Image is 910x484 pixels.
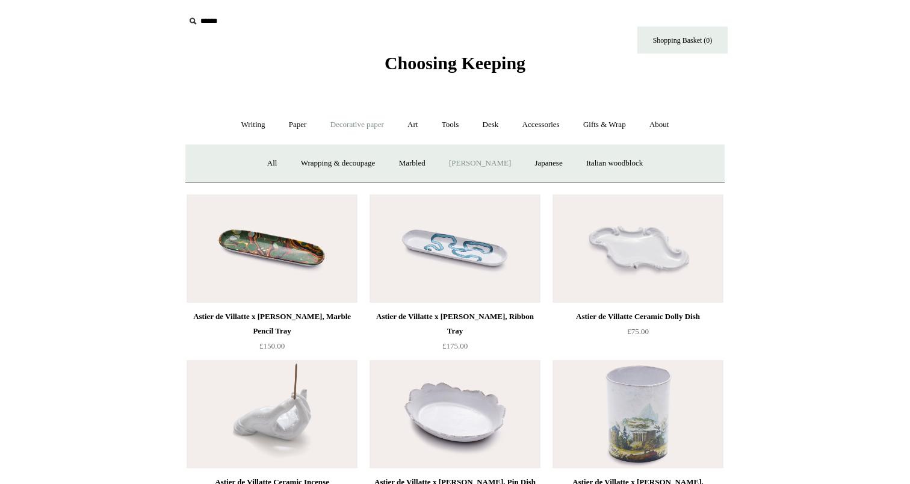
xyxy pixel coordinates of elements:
[385,63,525,71] a: Choosing Keeping
[320,109,395,141] a: Decorative paper
[438,147,522,179] a: [PERSON_NAME]
[373,309,537,338] div: Astier de Villatte x [PERSON_NAME], Ribbon Tray
[388,147,436,179] a: Marbled
[370,309,540,359] a: Astier de Villatte x [PERSON_NAME], Ribbon Tray £175.00
[627,327,649,336] span: £75.00
[190,309,354,338] div: Astier de Villatte x [PERSON_NAME], Marble Pencil Tray
[572,109,637,141] a: Gifts & Wrap
[370,360,540,468] img: Astier de Villatte x John Derian, Pin Dish
[187,360,357,468] a: Astier de Villatte Ceramic Incense Holder, Serena Astier de Villatte Ceramic Incense Holder, Serena
[187,194,357,303] img: Astier de Villatte x John Derian Desk, Marble Pencil Tray
[370,360,540,468] a: Astier de Villatte x John Derian, Pin Dish Astier de Villatte x John Derian, Pin Dish
[231,109,276,141] a: Writing
[552,194,723,303] a: Astier de Villatte Ceramic Dolly Dish Astier de Villatte Ceramic Dolly Dish
[431,109,470,141] a: Tools
[556,309,720,324] div: Astier de Villatte Ceramic Dolly Dish
[370,194,540,303] a: Astier de Villatte x John Derian, Ribbon Tray Astier de Villatte x John Derian, Ribbon Tray
[552,309,723,359] a: Astier de Villatte Ceramic Dolly Dish £75.00
[552,360,723,468] img: Astier de Villatte x John Derian, Panorama Empire No.2
[187,194,357,303] a: Astier de Villatte x John Derian Desk, Marble Pencil Tray Astier de Villatte x John Derian Desk, ...
[575,147,654,179] a: Italian woodblock
[385,53,525,73] span: Choosing Keeping
[442,341,468,350] span: £175.00
[290,147,386,179] a: Wrapping & decoupage
[278,109,318,141] a: Paper
[524,147,573,179] a: Japanese
[552,360,723,468] a: Astier de Villatte x John Derian, Panorama Empire No.2 Astier de Villatte x John Derian, Panorama...
[552,194,723,303] img: Astier de Villatte Ceramic Dolly Dish
[397,109,429,141] a: Art
[512,109,571,141] a: Accessories
[259,341,285,350] span: £150.00
[256,147,288,179] a: All
[639,109,680,141] a: About
[370,194,540,303] img: Astier de Villatte x John Derian, Ribbon Tray
[472,109,510,141] a: Desk
[187,309,357,359] a: Astier de Villatte x [PERSON_NAME], Marble Pencil Tray £150.00
[637,26,728,54] a: Shopping Basket (0)
[187,360,357,468] img: Astier de Villatte Ceramic Incense Holder, Serena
